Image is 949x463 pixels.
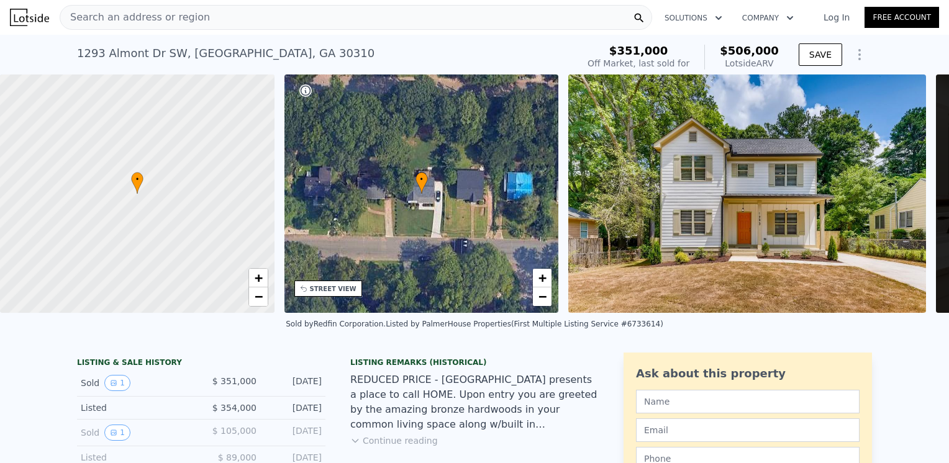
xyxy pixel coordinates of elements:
div: [DATE] [266,375,322,391]
button: View historical data [104,375,130,391]
span: $506,000 [720,44,779,57]
span: $351,000 [609,44,668,57]
span: + [538,270,547,285]
input: Name [636,390,860,413]
div: Sold by Redfin Corporation . [286,320,386,328]
div: • [415,172,428,194]
div: [DATE] [266,425,322,441]
span: $ 105,000 [212,426,257,436]
button: SAVE [799,43,842,66]
button: Solutions [655,7,732,29]
a: Free Account [865,7,939,28]
span: − [538,289,547,304]
span: + [254,270,262,285]
a: Zoom out [249,287,268,306]
button: Continue reading [350,434,438,447]
span: $ 89,000 [218,452,257,462]
span: • [415,174,428,185]
a: Zoom in [533,269,552,287]
button: View historical data [104,425,130,441]
span: − [254,289,262,304]
div: Listing Remarks (Historical) [350,357,599,367]
div: 1293 Almont Dr SW , [GEOGRAPHIC_DATA] , GA 30310 [77,45,375,62]
div: Sold [81,375,191,391]
div: Off Market, last sold for [588,57,689,70]
img: Sale: 20211571 Parcel: 13323630 [568,74,926,313]
button: Company [732,7,804,29]
div: LISTING & SALE HISTORY [77,357,325,370]
button: Show Options [847,42,872,67]
span: $ 354,000 [212,403,257,413]
div: Sold [81,425,191,441]
div: Lotside ARV [720,57,779,70]
div: Listed [81,402,191,414]
a: Zoom out [533,287,552,306]
div: • [131,172,143,194]
div: Listed by PalmerHouse Properties (First Multiple Listing Service #6733614) [386,320,663,328]
span: • [131,174,143,185]
div: REDUCED PRICE - [GEOGRAPHIC_DATA] presents a place to call HOME. Upon entry you are greeted by th... [350,372,599,432]
span: Search an address or region [60,10,210,25]
div: STREET VIEW [310,284,356,294]
img: Lotside [10,9,49,26]
a: Zoom in [249,269,268,287]
a: Log In [809,11,865,24]
span: $ 351,000 [212,376,257,386]
div: Ask about this property [636,365,860,382]
div: [DATE] [266,402,322,414]
input: Email [636,418,860,442]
